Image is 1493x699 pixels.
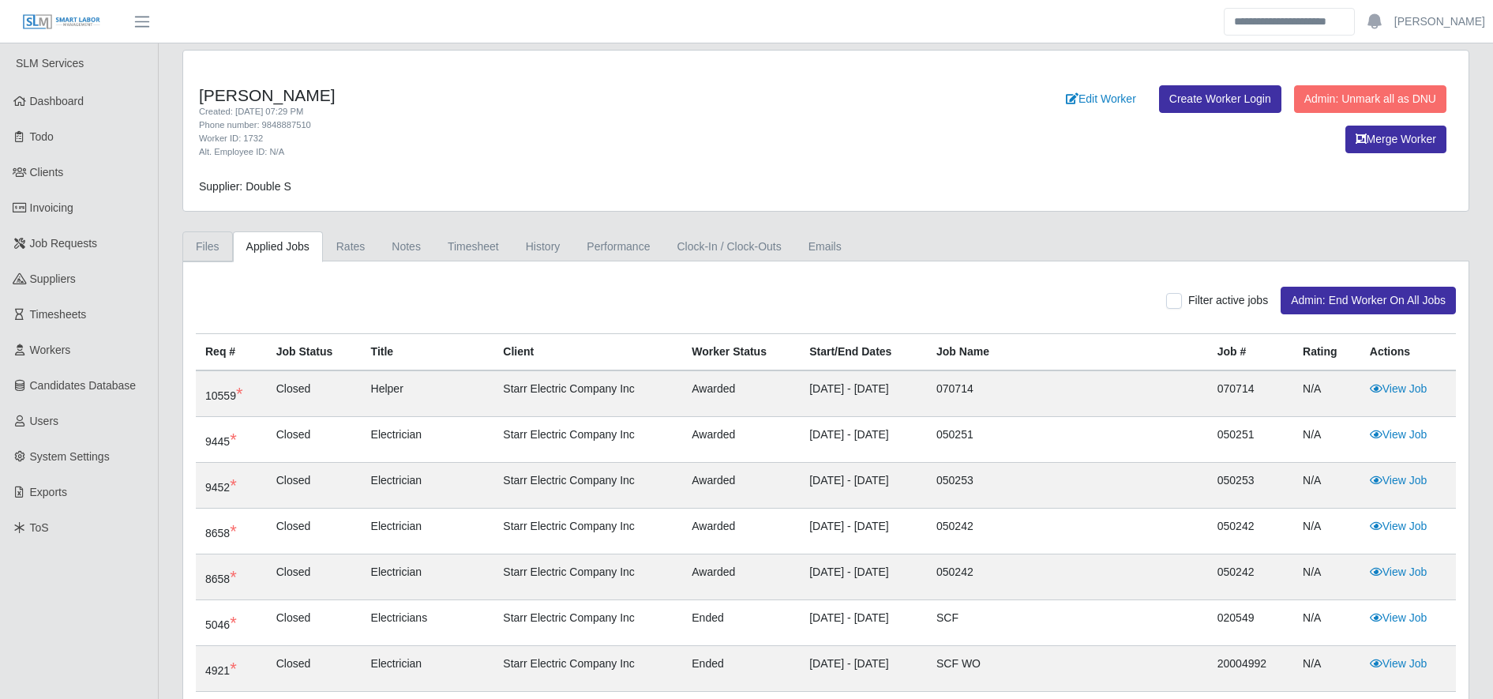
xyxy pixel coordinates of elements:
span: ToS [30,521,49,534]
a: Files [182,231,233,262]
td: N/A [1293,370,1360,417]
td: 070714 [1208,370,1293,417]
a: View Job [1370,474,1427,487]
td: awarded [682,417,800,463]
td: N/A [1293,509,1360,554]
td: [DATE] - [DATE] [800,554,927,600]
span: DO NOT USE [230,613,237,633]
span: Users [30,415,59,427]
td: 050242 [1208,509,1293,554]
a: [PERSON_NAME] [1394,13,1485,30]
td: N/A [1293,417,1360,463]
td: [DATE] - [DATE] [800,417,927,463]
th: Client [493,334,682,371]
td: Starr Electric Company Inc [493,646,682,692]
div: Worker ID: 1732 [199,132,921,145]
td: Closed [267,463,362,509]
input: Search [1224,8,1355,36]
td: [DATE] - [DATE] [800,646,927,692]
h4: [PERSON_NAME] [199,85,921,105]
span: DO NOT USE [230,475,237,495]
td: 050253 [927,463,1208,509]
td: Electrician [362,463,494,509]
td: 050242 [1208,554,1293,600]
span: Todo [30,130,54,143]
th: Job Status [267,334,362,371]
td: 4921 [196,646,267,692]
td: SCF [927,600,1208,646]
td: SCF WO [927,646,1208,692]
span: Dashboard [30,95,84,107]
td: awarded [682,509,800,554]
td: awarded [682,370,800,417]
th: Job Name [927,334,1208,371]
td: 20004992 [1208,646,1293,692]
td: 050251 [1208,417,1293,463]
span: Timesheets [30,308,87,321]
a: Notes [378,231,434,262]
td: Closed [267,646,362,692]
td: 050251 [927,417,1208,463]
a: View Job [1370,566,1427,578]
td: 020549 [1208,600,1293,646]
a: Rates [323,231,379,262]
span: Clients [30,166,64,179]
td: Starr Electric Company Inc [493,417,682,463]
td: N/A [1293,600,1360,646]
span: Invoicing [30,201,73,214]
td: [DATE] - [DATE] [800,600,927,646]
td: Closed [267,370,362,417]
td: Closed [267,600,362,646]
a: Timesheet [434,231,512,262]
td: Starr Electric Company Inc [493,463,682,509]
td: ended [682,600,800,646]
td: Electricians [362,600,494,646]
span: Candidates Database [30,379,137,392]
td: [DATE] - [DATE] [800,509,927,554]
td: 8658 [196,509,267,554]
a: Emails [795,231,855,262]
span: DO NOT USE [230,521,237,541]
span: Workers [30,344,71,356]
td: awarded [682,554,800,600]
a: View Job [1370,382,1427,395]
a: View Job [1370,611,1427,624]
th: Worker Status [682,334,800,371]
td: Starr Electric Company Inc [493,370,682,417]
a: View Job [1370,520,1427,532]
td: 050242 [927,554,1208,600]
span: DO NOT USE [230,430,237,449]
td: Electrician [362,417,494,463]
div: Alt. Employee ID: N/A [199,145,921,159]
button: Admin: Unmark all as DNU [1294,85,1446,113]
img: SLM Logo [22,13,101,31]
span: System Settings [30,450,110,463]
th: Start/End Dates [800,334,927,371]
td: 8658 [196,554,267,600]
td: 9445 [196,417,267,463]
span: Supplier: Double S [199,180,291,193]
td: Starr Electric Company Inc [493,509,682,554]
a: Clock-In / Clock-Outs [663,231,794,262]
a: Edit Worker [1056,85,1146,113]
td: Closed [267,509,362,554]
th: Job # [1208,334,1293,371]
span: SLM Services [16,57,84,70]
span: Suppliers [30,272,76,285]
button: Merge Worker [1345,126,1446,153]
span: DO NOT USE [230,567,237,587]
a: View Job [1370,428,1427,441]
td: Starr Electric Company Inc [493,554,682,600]
td: Electrician [362,509,494,554]
td: 050253 [1208,463,1293,509]
a: Applied Jobs [233,231,323,262]
td: N/A [1293,646,1360,692]
div: Phone number: 9848887510 [199,118,921,132]
td: 5046 [196,600,267,646]
th: Req # [196,334,267,371]
th: Rating [1293,334,1360,371]
a: View Job [1370,657,1427,670]
td: N/A [1293,463,1360,509]
td: awarded [682,463,800,509]
a: Create Worker Login [1159,85,1281,113]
